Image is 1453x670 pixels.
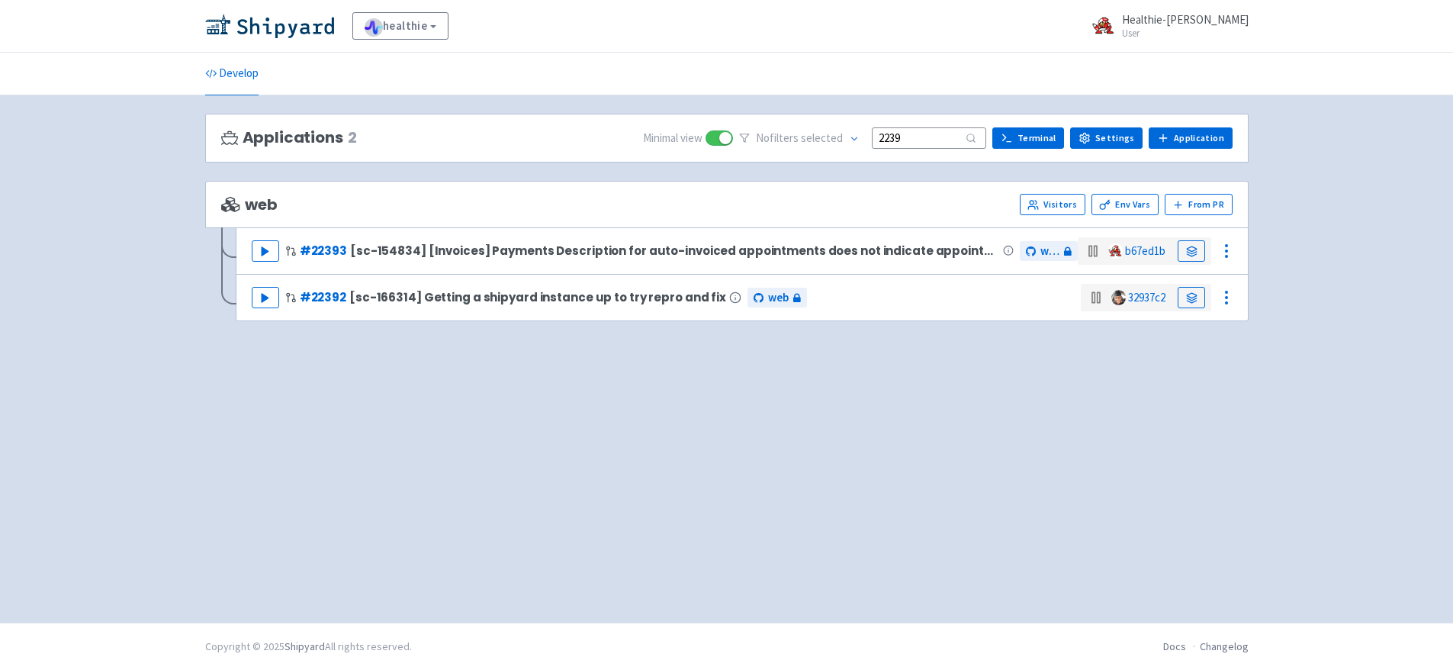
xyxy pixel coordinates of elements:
[1163,639,1186,653] a: Docs
[1128,290,1165,304] a: 32937c2
[1070,127,1143,149] a: Settings
[205,639,412,655] div: Copyright © 2025 All rights reserved.
[872,127,986,148] input: Search...
[1165,194,1233,215] button: From PR
[768,289,789,307] span: web
[992,127,1064,149] a: Terminal
[205,14,334,38] img: Shipyard logo
[1200,639,1249,653] a: Changelog
[1149,127,1232,149] a: Application
[801,130,843,145] span: selected
[349,291,726,304] span: [sc-166314] Getting a shipyard instance up to try repro and fix
[1091,194,1159,215] a: Env Vars
[221,129,357,147] h3: Applications
[643,130,702,147] span: Minimal view
[284,639,325,653] a: Shipyard
[350,244,1000,257] span: [sc-154834] [Invoices] Payments Description for auto-invoiced appointments does not indicate appo...
[756,130,843,147] span: No filter s
[205,53,259,95] a: Develop
[1020,194,1085,215] a: Visitors
[252,240,279,262] button: Play
[1040,243,1059,260] span: web
[747,288,807,308] a: web
[1122,12,1249,27] span: Healthie-[PERSON_NAME]
[252,287,279,308] button: Play
[1122,28,1249,38] small: User
[348,129,357,147] span: 2
[300,289,346,305] a: #22392
[1020,241,1077,262] a: web
[352,12,449,40] a: healthie
[300,243,347,259] a: #22393
[1125,243,1165,258] a: b67ed1b
[1082,14,1249,38] a: Healthie-[PERSON_NAME] User
[221,196,278,214] span: web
